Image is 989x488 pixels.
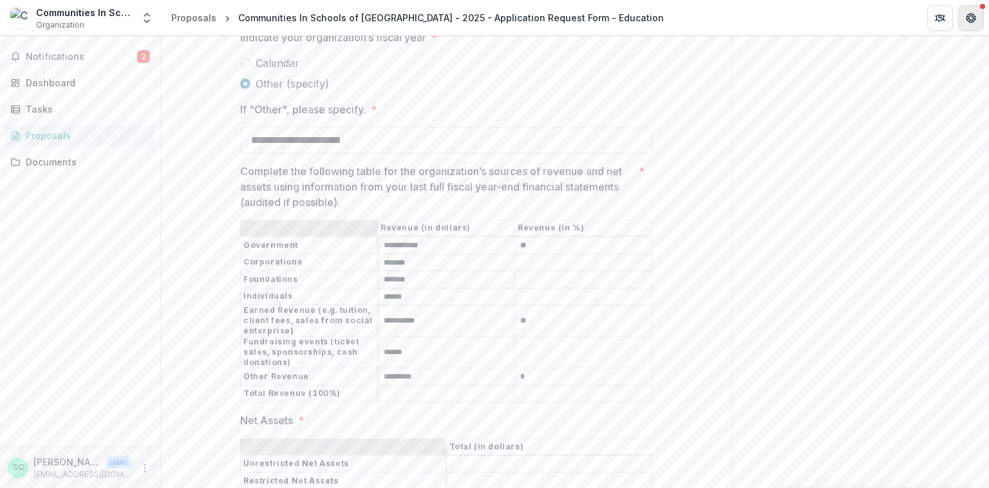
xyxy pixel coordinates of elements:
p: If "Other", please specify. [240,102,366,117]
div: Dashboard [26,76,145,89]
p: Complete the following table for the organization’s sources of revenue and net assets using infor... [240,164,634,210]
div: Communities In Schools of [GEOGRAPHIC_DATA] - 2025 - Application Request Form - Education [238,11,664,24]
a: Tasks [5,99,155,120]
button: Open entity switcher [138,5,156,31]
th: Revenue (in dollars) [378,220,515,236]
nav: breadcrumb [166,8,669,27]
div: Sarah Conlon [13,464,24,472]
div: Communities In Schools of [GEOGRAPHIC_DATA] [36,6,133,19]
th: Individuals [241,288,378,305]
button: Get Help [958,5,984,31]
th: Fundraising events (ticket sales, sponsorships, cash donations) [241,337,378,368]
p: Net Assets [240,413,293,428]
p: [EMAIL_ADDRESS][DOMAIN_NAME] [33,469,132,480]
div: Tasks [26,102,145,116]
div: Proposals [26,129,145,142]
div: Proposals [171,11,216,24]
span: 2 [137,50,150,63]
img: Communities In Schools of Houston [10,8,31,28]
th: Total Revenue (100%) [241,385,378,402]
button: More [137,460,153,476]
th: Corporations [241,254,378,271]
th: Earned Revenue (e.g. tuition, client fees, sales from social enterprise) [241,305,378,337]
th: Unrestricted Net Assets [241,455,447,473]
p: Indicate your organization’s fiscal year [240,30,426,45]
p: User [106,456,132,468]
div: Documents [26,155,145,169]
a: Proposals [5,125,155,146]
th: Government [241,236,378,254]
a: Proposals [166,8,221,27]
p: [PERSON_NAME] [33,455,100,469]
th: Total (in dollars) [446,439,652,455]
button: Partners [927,5,953,31]
th: Other Revenue [241,368,378,386]
th: Revenue (in %) [515,220,652,236]
a: Documents [5,151,155,173]
span: Calendar [256,55,299,71]
span: Notifications [26,52,137,62]
button: Notifications2 [5,46,155,67]
span: Other (specify) [256,76,329,91]
span: Organization [36,19,84,31]
a: Dashboard [5,72,155,93]
th: Foundations [241,271,378,288]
